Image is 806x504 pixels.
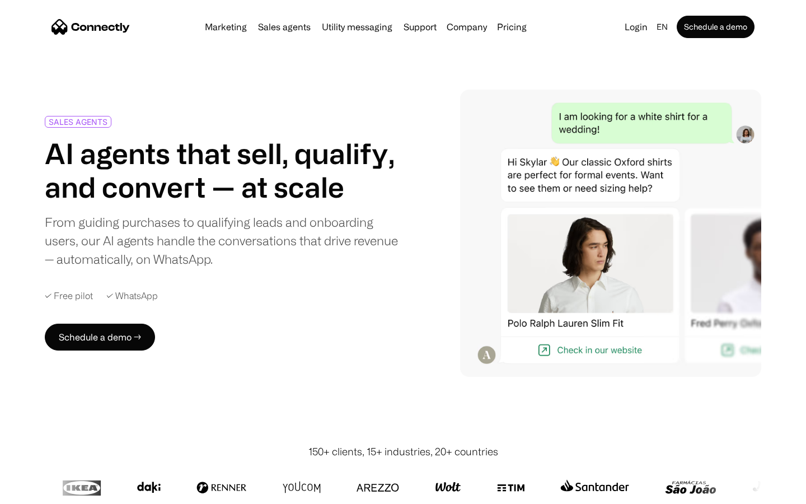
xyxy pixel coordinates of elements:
[493,22,531,31] a: Pricing
[45,137,399,204] h1: AI agents that sell, qualify, and convert — at scale
[308,444,498,459] div: 150+ clients, 15+ industries, 20+ countries
[447,19,487,35] div: Company
[45,324,155,351] a: Schedule a demo →
[49,118,107,126] div: SALES AGENTS
[45,213,399,268] div: From guiding purchases to qualifying leads and onboarding users, our AI agents handle the convers...
[45,291,93,301] div: ✓ Free pilot
[22,484,67,500] ul: Language list
[254,22,315,31] a: Sales agents
[106,291,158,301] div: ✓ WhatsApp
[317,22,397,31] a: Utility messaging
[677,16,755,38] a: Schedule a demo
[399,22,441,31] a: Support
[200,22,251,31] a: Marketing
[620,19,652,35] a: Login
[11,483,67,500] aside: Language selected: English
[657,19,668,35] div: en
